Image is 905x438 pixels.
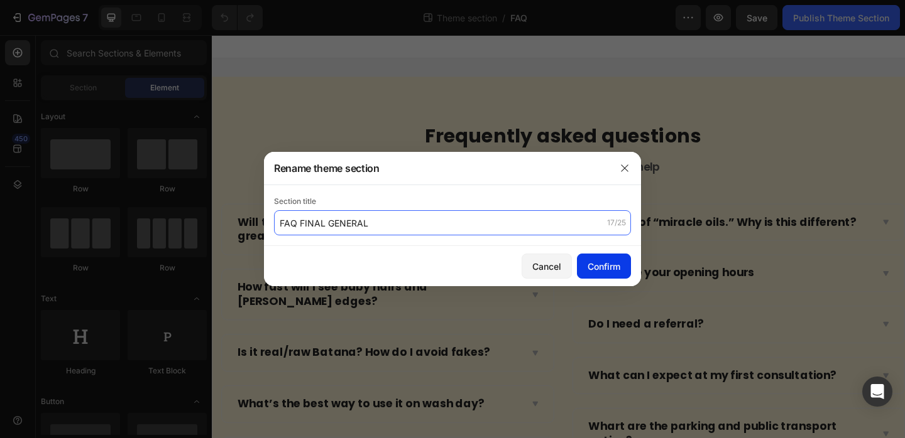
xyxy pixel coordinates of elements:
[274,195,631,208] div: Section title
[11,97,753,124] p: Frequently asked questions
[532,260,561,273] div: Cancel
[11,136,753,152] p: Have questions? We’re here to help
[607,217,626,228] div: 17/25
[862,377,892,407] div: Open Intercom Messenger
[28,338,303,353] p: Is it real/raw Batana? How do I avoid fakes?
[28,196,334,227] p: Will this weigh down my curls or make me greasy?
[410,251,590,267] p: What are your opening hours
[274,161,380,176] h3: Rename theme section
[577,254,631,279] button: Confirm
[28,267,334,297] p: How fast will I see baby hairs and [PERSON_NAME] edges?
[588,260,620,273] div: Confirm
[410,307,535,323] p: Do I need a referral?
[28,393,297,409] p: What’s the best way to use it on wash day?
[410,363,680,378] p: What can I expect at my first consultation?
[522,254,572,279] button: Cancel
[410,196,701,211] p: I’m tired of “miracle oils.” Why is this different?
